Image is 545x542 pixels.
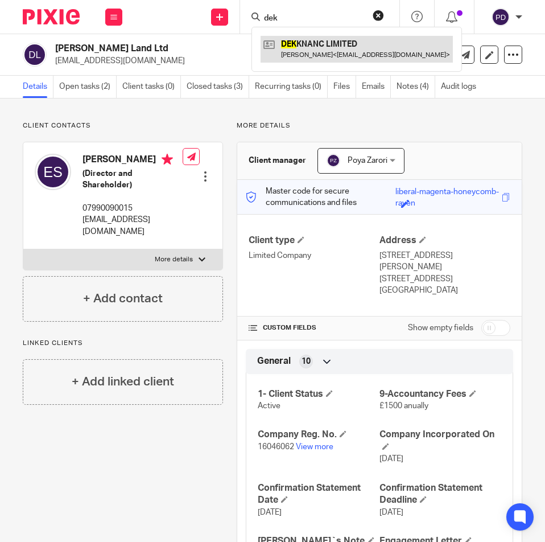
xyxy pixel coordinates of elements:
[155,255,193,264] p: More details
[162,154,173,165] i: Primary
[258,443,294,451] span: 16046062
[263,14,365,24] input: Search
[249,155,306,166] h3: Client manager
[379,482,501,507] h4: Confirmation Statement Deadline
[258,429,379,441] h4: Company Reg. No.
[23,76,53,98] a: Details
[373,10,384,21] button: Clear
[82,203,183,214] p: 07990090015
[258,388,379,400] h4: 1- Client Status
[249,323,379,332] h4: CUSTOM FIELDS
[187,76,249,98] a: Closed tasks (3)
[397,76,435,98] a: Notes (4)
[379,508,403,516] span: [DATE]
[246,186,395,209] p: Master code for secure communications and files
[83,290,163,307] h4: + Add contact
[59,76,117,98] a: Open tasks (2)
[257,355,291,367] span: General
[379,455,403,463] span: [DATE]
[23,121,223,130] p: Client contacts
[333,76,356,98] a: Files
[492,8,510,26] img: svg%3E
[72,373,174,391] h4: + Add linked client
[379,273,510,285] p: [STREET_ADDRESS]
[82,154,183,168] h4: [PERSON_NAME]
[249,235,379,247] h4: Client type
[237,121,522,130] p: More details
[258,402,280,410] span: Active
[35,154,71,190] img: svg%3E
[302,356,311,367] span: 10
[379,429,501,453] h4: Company Incorporated On
[82,214,183,237] p: [EMAIL_ADDRESS][DOMAIN_NAME]
[82,168,183,191] h5: (Director and Shareholder)
[249,250,379,261] p: Limited Company
[395,186,499,199] div: liberal-magenta-honeycomb-raven
[327,154,340,167] img: svg%3E
[379,402,428,410] span: £1500 anually
[258,482,379,507] h4: Confirmation Statement Date
[348,157,387,165] span: Poya Zarori
[258,508,282,516] span: [DATE]
[296,443,333,451] a: View more
[379,388,501,400] h4: 9-Accountancy Fees
[379,285,510,296] p: [GEOGRAPHIC_DATA]
[362,76,391,98] a: Emails
[122,76,181,98] a: Client tasks (0)
[55,43,305,55] h2: [PERSON_NAME] Land Ltd
[408,322,473,334] label: Show empty fields
[55,55,368,67] p: [EMAIL_ADDRESS][DOMAIN_NAME]
[379,250,510,273] p: [STREET_ADDRESS][PERSON_NAME]
[379,235,510,247] h4: Address
[441,76,482,98] a: Audit logs
[23,339,223,348] p: Linked clients
[23,9,80,24] img: Pixie
[255,76,328,98] a: Recurring tasks (0)
[23,43,47,67] img: svg%3E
